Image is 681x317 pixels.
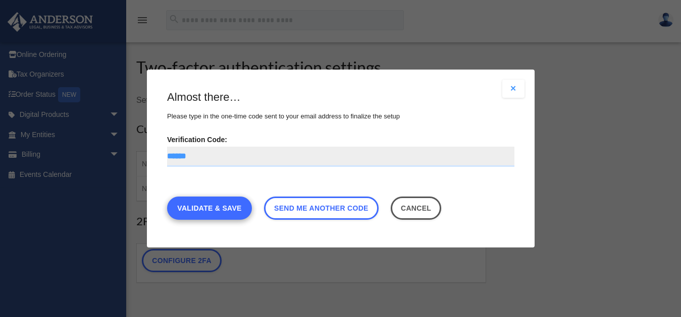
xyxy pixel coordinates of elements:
[502,80,525,98] button: Close modal
[167,110,514,122] p: Please type in the one-time code sent to your email address to finalize the setup
[167,147,514,167] input: Verification Code:
[167,90,514,105] h3: Almost there…
[390,197,441,220] button: Close this dialog window
[264,197,378,220] a: Send me another code
[167,197,252,220] a: Validate & Save
[167,133,514,167] label: Verification Code:
[274,204,369,212] span: Send me another code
